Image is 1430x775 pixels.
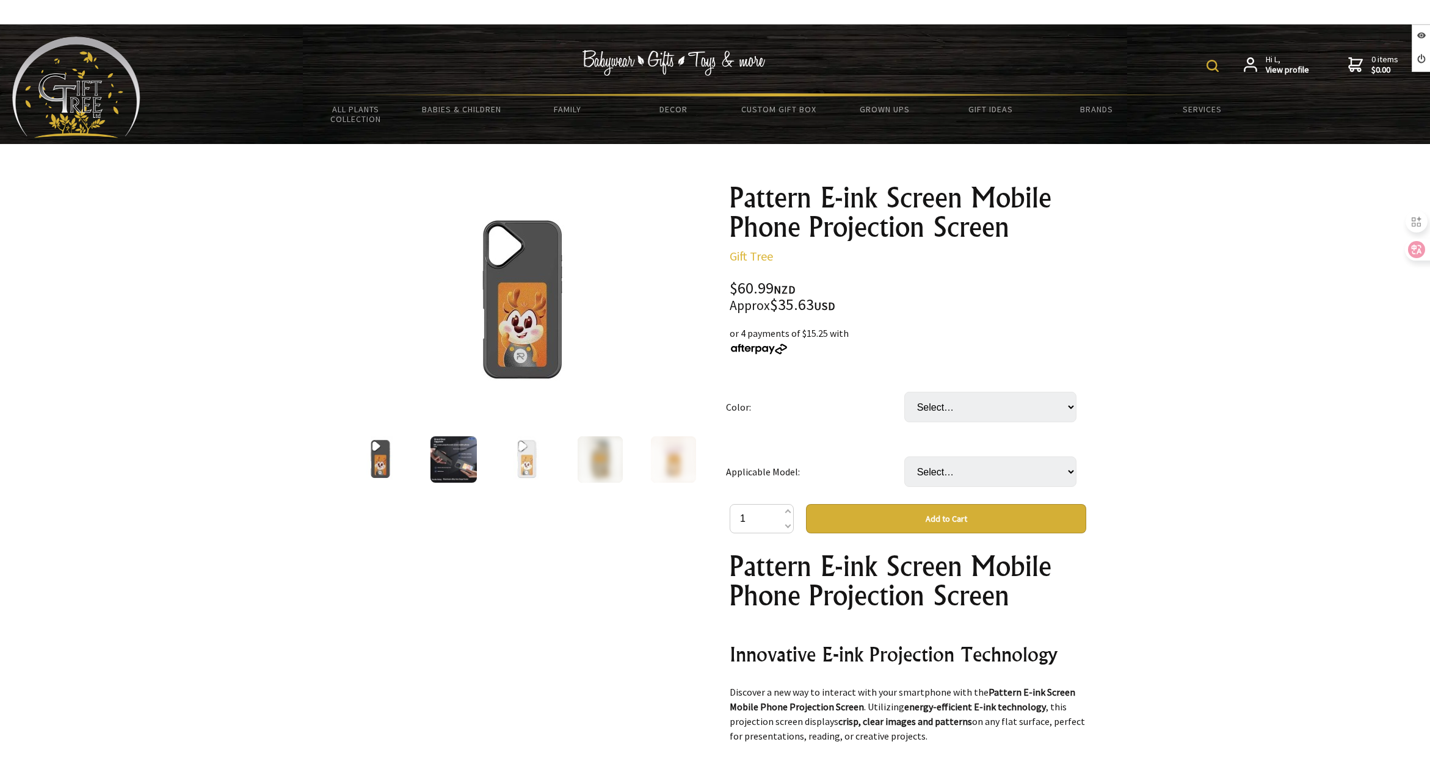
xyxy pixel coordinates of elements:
[1348,54,1398,76] a: 0 items$0.00
[428,205,617,398] img: Pattern E-ink Screen Mobile Phone Projection Screen
[806,504,1086,533] button: Add to Cart
[303,96,408,132] a: All Plants Collection
[1371,65,1398,76] strong: $0.00
[620,96,726,122] a: Decor
[358,436,403,483] img: Pattern E-ink Screen Mobile Phone Projection Screen
[730,248,773,264] a: Gift Tree
[430,436,477,483] img: Pattern E-ink Screen Mobile Phone Projection Screen
[1244,54,1309,76] a: Hi L,View profile
[730,640,1086,669] h2: Innovative E-ink Projection Technology
[1266,65,1309,76] strong: View profile
[730,183,1086,242] h1: Pattern E-ink Screen Mobile Phone Projection Screen
[515,96,620,122] a: Family
[730,552,1086,610] h1: Pattern E-ink Screen Mobile Phone Projection Screen
[938,96,1043,122] a: Gift Ideas
[1043,96,1149,122] a: Brands
[832,96,938,122] a: Grown Ups
[838,715,972,727] strong: crisp, clear images and patterns
[730,685,1086,743] p: Discover a new way to interact with your smartphone with the . Utilizing , this projection screen...
[651,436,696,483] img: Pattern E-ink Screen Mobile Phone Projection Screen
[774,283,796,297] span: NZD
[1266,54,1309,76] span: Hi L,
[1150,96,1255,122] a: Services
[904,701,1046,713] strong: energy-efficient E-ink technology
[408,96,514,122] a: Babies & Children
[582,50,765,76] img: Babywear - Gifts - Toys & more
[726,96,832,122] a: Custom Gift Box
[726,439,904,504] td: Applicable Model:
[1371,54,1398,76] span: 0 items
[726,375,904,439] td: Color:
[1207,60,1219,72] img: product search
[12,37,140,138] img: Babyware - Gifts - Toys and more...
[814,299,835,313] span: USD
[730,344,788,355] img: Afterpay
[730,297,770,314] small: Approx
[578,436,623,483] img: Pattern E-ink Screen Mobile Phone Projection Screen
[730,281,1086,314] div: $60.99 $35.63
[730,686,1075,713] strong: Pattern E-ink Screen Mobile Phone Projection Screen
[504,436,550,483] img: Pattern E-ink Screen Mobile Phone Projection Screen
[730,326,1086,355] div: or 4 payments of $15.25 with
